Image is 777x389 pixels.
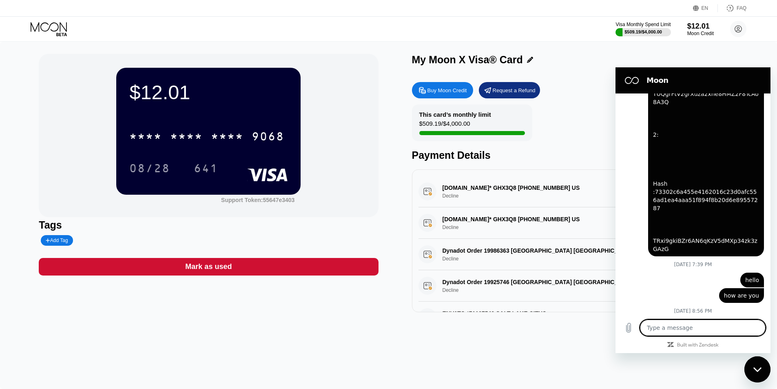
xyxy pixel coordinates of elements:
div: Moon Credit [687,31,714,36]
p: [DATE] 7:39 PM [59,194,97,200]
iframe: Button to launch messaging window, conversation in progress [744,356,770,382]
div: $509.19 / $4,000.00 [419,120,470,131]
div: Mark as used [39,258,378,276]
div: FAQ [737,5,746,11]
div: Buy Moon Credit [427,87,467,94]
div: Payment Details [412,149,751,161]
p: [DATE] 8:56 PM [59,240,97,247]
div: Add Tag [46,238,68,243]
div: $12.01Moon Credit [687,22,714,36]
div: EN [693,4,718,12]
div: $12.01 [687,22,714,31]
div: $509.19 / $4,000.00 [624,29,662,34]
div: Add Tag [41,235,73,246]
span: hello [130,209,144,217]
div: Support Token: 55647e3403 [221,197,294,203]
div: EN [702,5,708,11]
div: Buy Moon Credit [412,82,473,98]
div: This card’s monthly limit [419,111,491,118]
span: how are you [108,224,144,232]
div: 641 [188,158,224,178]
div: 08/28 [129,163,170,176]
div: $12.01 [129,81,288,104]
div: Mark as used [185,262,232,271]
div: Request a Refund [493,87,536,94]
a: Built with Zendesk: Visit the Zendesk website in a new tab [62,276,103,281]
div: 08/28 [123,158,176,178]
div: Visa Monthly Spend Limit$509.19/$4,000.00 [615,22,671,36]
div: FAQ [718,4,746,12]
div: My Moon X Visa® Card [412,54,523,66]
div: Request a Refund [479,82,540,98]
div: Visa Monthly Spend Limit [615,22,671,27]
div: 641 [194,163,218,176]
div: Support Token:55647e3403 [221,197,294,203]
button: Upload file [5,252,21,269]
div: 9068 [252,131,284,144]
div: Tags [39,219,378,231]
iframe: Messaging window [615,67,770,353]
